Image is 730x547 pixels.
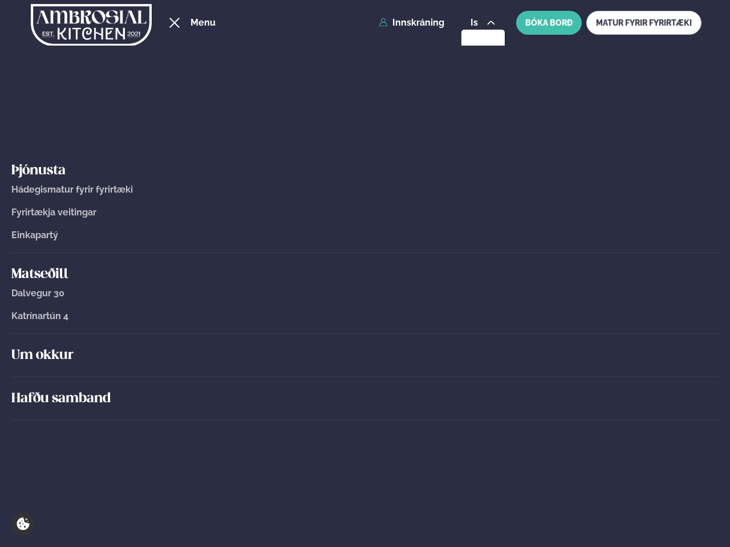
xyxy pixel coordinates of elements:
a: Einkapartý [11,230,719,240]
span: Fyrirtækja veitingar [11,207,96,218]
a: Matseðill [11,266,719,284]
a: Hafðu samband [11,390,719,408]
a: Hádegismatur fyrir fyrirtæki [11,185,719,195]
a: Þjónusta [11,162,719,180]
button: is [461,18,504,27]
span: Einkapartý [11,230,58,240]
span: Dalvegur 30 [11,288,64,299]
a: Um okkur [11,346,719,365]
span: Hádegismatur fyrir fyrirtæki [11,184,133,195]
a: MATUR FYRIR FYRIRTÆKI [586,11,701,35]
a: Fyrirtækja veitingar [11,207,719,218]
img: logo [31,2,152,48]
span: is [471,18,481,27]
button: hamburger [168,16,181,30]
a: Cookie settings [11,512,35,536]
span: Katrínartún 4 [11,311,68,321]
button: BÓKA BORÐ [516,11,582,35]
a: Katrínartún 4 [11,311,719,321]
a: Dalvegur 30 [11,288,719,299]
a: Innskráning [379,18,444,28]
